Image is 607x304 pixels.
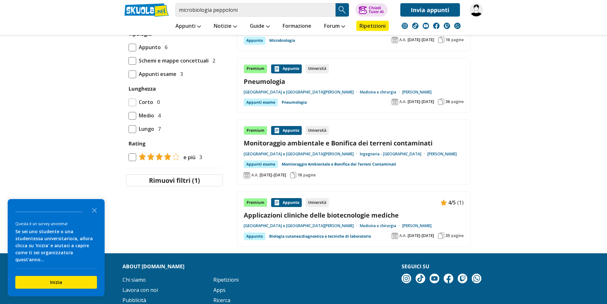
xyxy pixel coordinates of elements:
img: oharry__ [470,3,483,17]
a: Applicazioni cliniche delle biotecnologie mediche [244,211,464,219]
div: Survey [8,199,105,296]
span: (1) [457,198,464,207]
div: Appunto [271,126,302,135]
a: Notizie [212,21,239,32]
img: Pagine [438,37,444,43]
div: Appunto [244,233,265,240]
img: Appunti contenuto [274,66,280,72]
img: twitch [458,274,467,283]
span: 4 [155,111,161,120]
a: Ingegneria - [GEOGRAPHIC_DATA] [360,152,427,157]
a: Formazione [281,21,313,32]
img: Appunti contenuto [440,199,447,206]
span: Schemi e mappe concettuali [136,56,209,65]
span: Medio [136,111,154,120]
a: Appunti [174,21,203,32]
div: Università [306,126,329,135]
a: Forum [322,21,347,32]
span: 7 [155,125,161,133]
a: Apps [213,286,226,293]
div: Chiedi Tutor AI [369,6,384,14]
a: [PERSON_NAME] [402,223,432,228]
img: facebook [444,274,453,283]
a: Pneumologia [244,77,464,86]
button: Search Button [336,3,349,17]
a: Pubblicità [122,297,146,304]
div: Università [306,64,329,73]
div: Questa è un survey anonima! [15,221,97,227]
span: 0 [154,98,160,106]
a: Monitoraggio Ambientale e Bonifica dei Terreni Contaminati [282,160,396,168]
span: Lungo [136,125,154,133]
img: Anno accademico [244,172,250,178]
img: facebook [433,23,440,29]
span: [DATE]-[DATE] [408,37,434,42]
img: Appunti contenuto [274,127,280,134]
span: e più [181,153,196,161]
a: [GEOGRAPHIC_DATA] e [GEOGRAPHIC_DATA][PERSON_NAME] [244,152,360,157]
div: Se sei uno studente o una studentessa universitario/a, allora clicca su 'Inizia' e aiutaci a capi... [15,228,97,263]
span: A.A. [251,173,258,178]
a: [PERSON_NAME] [402,90,432,95]
span: Appunti esame [136,70,176,78]
img: youtube [423,23,429,29]
button: Rimuovi filtri (1) [126,174,223,186]
div: Appunti esame [244,99,278,106]
span: A.A. [399,37,406,42]
img: Anno accademico [392,233,398,239]
img: tasso di risposta 4+ [136,153,180,160]
a: Monitoraggio ambientale e Bonifica dei terreni contaminati [244,139,464,147]
span: 6 [162,43,167,51]
span: pagine [303,173,316,178]
a: Ripetizioni [356,21,389,31]
a: Guide [248,21,271,32]
input: Cerca appunti, riassunti o versioni [175,3,336,17]
div: Appunto [271,64,302,73]
span: 3 [178,70,183,78]
span: Corto [136,98,153,106]
a: Medicina e chirurgia [360,90,402,95]
div: Appunto [244,37,265,44]
img: Anno accademico [392,37,398,43]
span: A.A. [399,233,406,238]
div: Università [306,198,329,207]
a: [GEOGRAPHIC_DATA] e [GEOGRAPHIC_DATA][PERSON_NAME] [244,90,360,95]
a: [PERSON_NAME] [427,152,457,157]
a: Ripetizioni [213,276,239,283]
img: youtube [430,274,439,283]
span: [DATE]-[DATE] [408,99,434,104]
img: Pagine [438,233,444,239]
img: tiktok [416,274,425,283]
span: Appunto [136,43,161,51]
a: Ricerca [213,297,230,304]
span: pagine [451,233,464,238]
a: Medicina e chirurgia [360,223,402,228]
img: WhatsApp [472,274,481,283]
label: Rating [129,139,220,148]
img: Anno accademico [392,99,398,105]
label: Lunghezza [129,85,156,92]
div: Premium [244,198,267,207]
img: Pagine [438,99,444,105]
img: instagram [402,23,408,29]
span: pagine [451,99,464,104]
div: Appunto [271,198,302,207]
span: 35 [446,233,450,238]
span: [DATE]-[DATE] [408,233,434,238]
div: Appunti esame [244,160,278,168]
a: Invia appunti [400,3,460,17]
span: 10 [446,37,450,42]
strong: Seguici su [402,263,429,270]
a: Microbiologia [269,37,295,44]
a: Biologia cutanea:diagnostica e tecniche di laboratorio [269,233,371,240]
div: Premium [244,64,267,73]
a: Lavora con noi [122,286,158,293]
img: tiktok [412,23,418,29]
span: [DATE]-[DATE] [260,173,286,178]
button: Inizia [15,276,97,289]
strong: About [DOMAIN_NAME] [122,263,184,270]
a: Chi siamo [122,276,146,283]
span: 3 [197,153,202,161]
button: ChiediTutor AI [355,3,388,17]
img: Appunti contenuto [274,199,280,206]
